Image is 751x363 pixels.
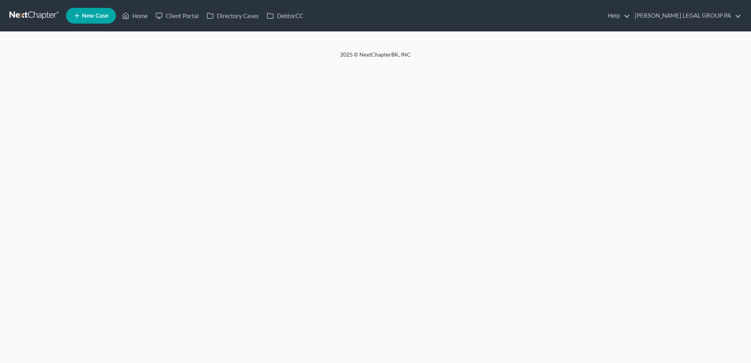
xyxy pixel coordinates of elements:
a: DebtorCC [263,9,307,23]
a: Home [118,9,152,23]
new-legal-case-button: New Case [66,8,116,24]
div: 2025 © NextChapterBK, INC [152,51,599,65]
a: Help [604,9,630,23]
a: [PERSON_NAME] LEGAL GROUP PA [631,9,741,23]
a: Client Portal [152,9,203,23]
a: Directory Cases [203,9,263,23]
